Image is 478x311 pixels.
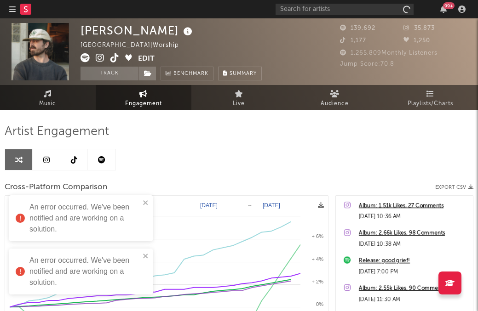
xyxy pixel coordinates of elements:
[5,182,107,193] span: Cross-Platform Comparison
[382,85,478,110] a: Playlists/Charts
[321,98,349,109] span: Audience
[408,98,453,109] span: Playlists/Charts
[340,25,375,31] span: 139,692
[359,283,468,294] a: Album: 2.55k Likes, 90 Comments
[125,98,162,109] span: Engagement
[200,202,218,209] text: [DATE]
[218,67,262,80] button: Summary
[359,211,468,222] div: [DATE] 10:36 AM
[161,67,213,80] a: Benchmark
[138,53,155,65] button: Edit
[29,255,140,288] div: An error occurred. We've been notified and are working on a solution.
[81,67,138,80] button: Track
[340,61,394,67] span: Jump Score: 70.8
[443,2,455,9] div: 99 +
[29,202,140,235] div: An error occurred. We've been notified and are working on a solution.
[39,98,56,109] span: Music
[143,252,149,261] button: close
[316,301,323,307] text: 0%
[230,71,257,76] span: Summary
[312,279,324,284] text: + 2%
[287,85,382,110] a: Audience
[81,23,195,38] div: [PERSON_NAME]
[359,255,468,266] a: Release: good grief!
[359,294,468,305] div: [DATE] 11:30 AM
[359,266,468,277] div: [DATE] 7:00 PM
[403,25,435,31] span: 35,873
[247,202,253,209] text: →
[312,233,324,239] text: + 6%
[359,228,468,239] a: Album: 2.66k Likes, 98 Comments
[340,50,438,56] span: 1,265,809 Monthly Listeners
[312,256,324,262] text: + 4%
[340,38,366,44] span: 1,177
[263,202,280,209] text: [DATE]
[403,38,430,44] span: 1,250
[233,98,245,109] span: Live
[5,126,109,137] span: Artist Engagement
[191,85,287,110] a: Live
[359,239,468,250] div: [DATE] 10:38 AM
[81,40,190,51] div: [GEOGRAPHIC_DATA] | Worship
[143,199,149,208] button: close
[276,4,414,15] input: Search for artists
[173,68,208,79] span: Benchmark
[440,6,447,13] button: 99+
[359,200,468,211] a: Album: 1.51k Likes, 27 Comments
[435,185,473,190] button: Export CSV
[96,85,191,110] a: Engagement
